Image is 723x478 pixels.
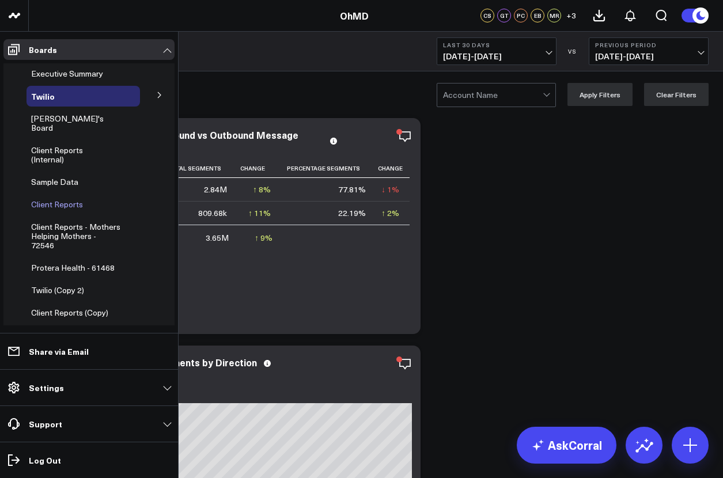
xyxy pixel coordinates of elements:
span: [DATE] - [DATE] [443,52,550,61]
span: Sample Data [31,176,78,187]
p: Log Out [29,456,61,465]
div: ↑ 2% [381,207,399,219]
div: Percentage and Total of Inbound vs Outbound Message Segments [49,130,323,150]
a: Log Out [3,450,175,471]
div: 2.84M [204,184,227,195]
button: Apply Filters [567,83,633,106]
a: Client Reports [31,200,83,209]
button: Previous Period[DATE]-[DATE] [589,37,709,65]
th: Percentage Segments [281,159,376,178]
span: Client Reports (Internal) [31,145,83,165]
a: Twilio (Copy 2) [31,286,84,295]
div: 22.19% [338,207,366,219]
div: VS [562,48,583,55]
div: 77.81% [338,184,366,195]
b: Last 30 Days [443,41,550,48]
a: OhMD [340,9,369,22]
button: Clear Filters [644,83,709,106]
div: Previous: 3.36M [49,394,412,403]
p: Boards [29,45,57,54]
span: Executive Summary [31,68,103,79]
p: Share via Email [29,347,89,356]
span: Client Reports (Copy) [31,307,108,318]
a: Executive Summary [31,69,103,78]
a: [PERSON_NAME]'s Board [31,114,119,132]
span: Twilio [31,90,55,102]
div: ↑ 11% [248,207,271,219]
a: Sample Data [31,177,78,187]
a: AskCorral [517,427,616,464]
span: Protera Health - 61468 [31,262,115,273]
div: EB [531,9,544,22]
button: Last 30 Days[DATE]-[DATE] [437,37,557,65]
a: Client Reports (Internal) [31,146,117,164]
span: [DATE] - [DATE] [595,52,702,61]
span: Twilio (Copy 2) [31,284,84,295]
span: Client Reports - Mothers Helping Mothers - 72546 [31,221,120,251]
div: ↑ 9% [255,232,272,244]
span: + 3 [566,12,576,20]
span: [PERSON_NAME]'s Board [31,113,104,133]
th: Change [376,159,410,178]
a: Client Reports (Copy) [31,308,108,317]
div: MR [547,9,561,22]
div: CS [480,9,494,22]
div: GT [497,9,511,22]
a: Twilio [31,92,55,101]
span: Client Reports [31,199,83,210]
div: ↓ 1% [381,184,399,195]
p: Support [29,419,62,428]
b: Previous Period [595,41,702,48]
button: +3 [564,9,578,22]
th: Total Segments [164,159,237,178]
div: ↑ 8% [253,184,271,195]
div: PC [514,9,528,22]
div: 3.65M [206,232,229,244]
p: Settings [29,383,64,392]
a: Client Reports - Mothers Helping Mothers - 72546 [31,222,120,250]
div: 809.68k [198,207,227,219]
th: Change [237,159,281,178]
a: Protera Health - 61468 [31,263,115,272]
